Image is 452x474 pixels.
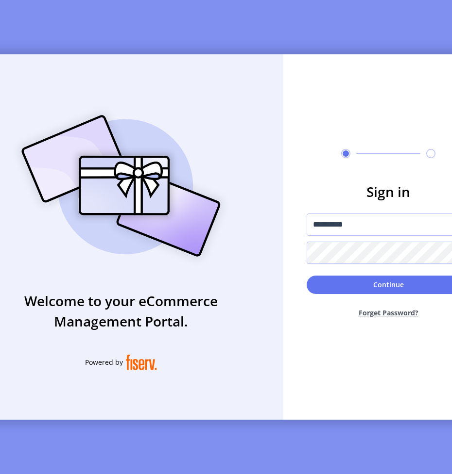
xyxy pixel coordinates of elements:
img: card_Illustration.svg [7,104,235,267]
span: Powered by [85,357,123,367]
